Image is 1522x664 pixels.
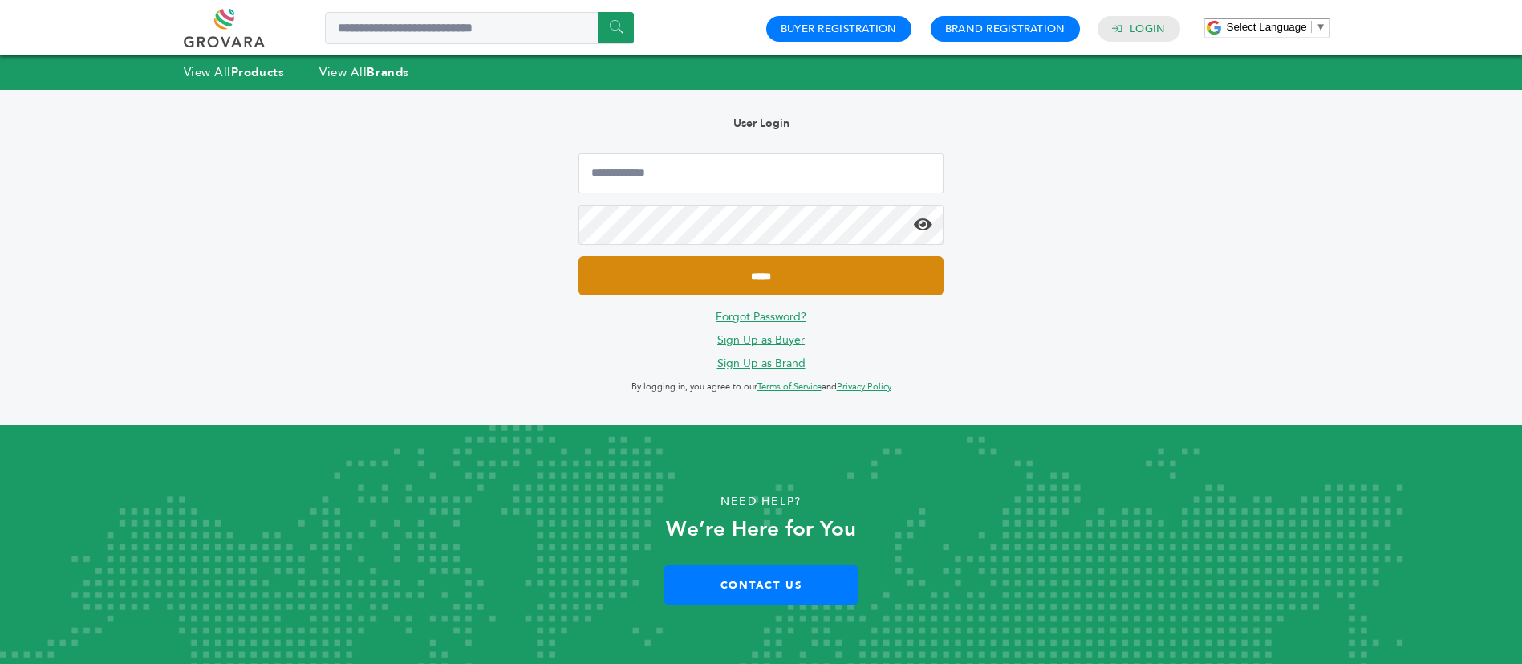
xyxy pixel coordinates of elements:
span: ​ [1311,21,1312,33]
input: Password [578,205,943,245]
span: Select Language [1227,21,1307,33]
a: Forgot Password? [716,309,806,324]
input: Search a product or brand... [325,12,634,44]
a: Sign Up as Buyer [717,332,805,348]
a: View AllProducts [184,64,285,80]
strong: Brands [367,64,408,80]
a: Select Language​ [1227,21,1326,33]
a: Brand Registration [945,22,1065,36]
input: Email Address [578,153,943,193]
b: User Login [733,116,789,131]
a: Privacy Policy [837,381,891,393]
a: Terms of Service [757,381,822,393]
a: Contact Us [664,565,858,605]
a: Sign Up as Brand [717,356,806,371]
a: View AllBrands [319,64,409,80]
span: ▼ [1316,21,1326,33]
a: Buyer Registration [781,22,897,36]
a: Login [1130,22,1165,36]
p: By logging in, you agree to our and [578,377,943,397]
strong: Products [231,64,284,80]
p: Need Help? [76,490,1446,514]
strong: We’re Here for You [666,515,856,544]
